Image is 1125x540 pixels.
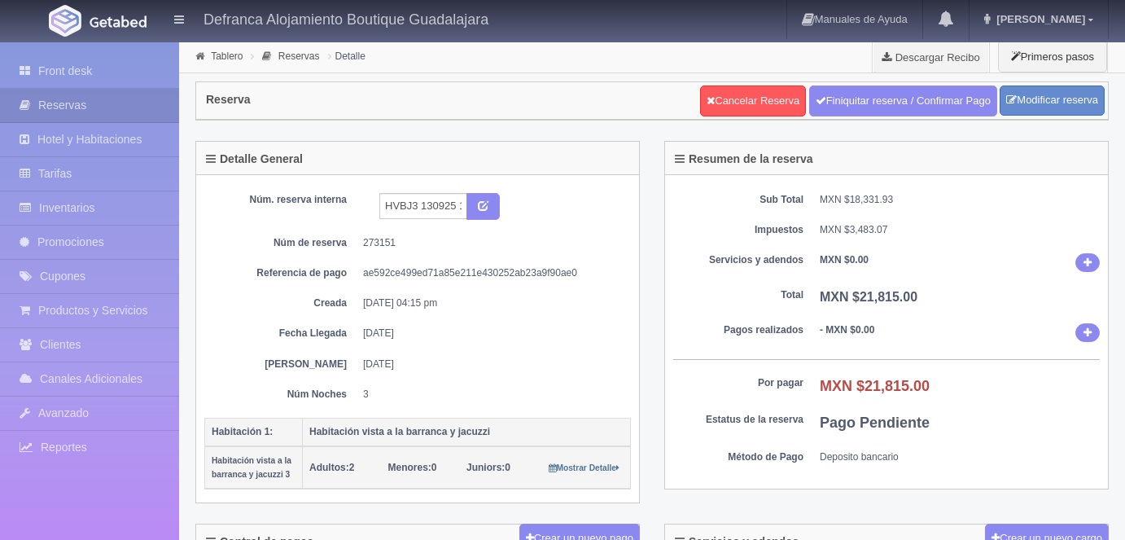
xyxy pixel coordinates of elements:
[90,15,147,28] img: Getabed
[212,426,273,437] b: Habitación 1:
[820,324,874,336] b: - MXN $0.00
[363,236,619,250] dd: 273151
[212,456,291,479] small: Habitación vista a la barranca y jacuzzi 3
[388,462,431,473] strong: Menores:
[309,462,349,473] strong: Adultos:
[820,450,1100,464] dd: Deposito bancario
[466,462,510,473] span: 0
[873,41,989,73] a: Descargar Recibo
[673,193,803,207] dt: Sub Total
[363,358,619,371] dd: [DATE]
[217,388,347,402] dt: Núm Noches
[820,378,930,394] b: MXN $21,815.00
[204,8,488,29] h4: Defranca Alojamiento Boutique Guadalajara
[363,266,619,280] dd: ae592ce499ed71a85e211e430252ab23a9f90ae0
[217,266,347,280] dt: Referencia de pago
[217,296,347,310] dt: Creada
[278,50,320,62] a: Reservas
[992,13,1085,25] span: [PERSON_NAME]
[809,86,997,116] a: Finiquitar reserva / Confirmar Pago
[820,254,869,266] b: MXN $0.00
[217,327,347,340] dt: Fecha Llegada
[217,358,347,371] dt: [PERSON_NAME]
[217,193,347,207] dt: Núm. reserva interna
[211,50,243,62] a: Tablero
[309,462,354,473] span: 2
[303,418,631,446] th: Habitación vista a la barranca y jacuzzi
[217,236,347,250] dt: Núm de reserva
[673,450,803,464] dt: Método de Pago
[675,153,813,165] h4: Resumen de la reserva
[673,323,803,337] dt: Pagos realizados
[673,413,803,427] dt: Estatus de la reserva
[206,153,303,165] h4: Detalle General
[673,288,803,302] dt: Total
[206,94,251,106] h4: Reserva
[673,253,803,267] dt: Servicios y adendos
[1000,86,1105,116] a: Modificar reserva
[820,290,917,304] b: MXN $21,815.00
[388,462,437,473] span: 0
[820,223,1100,237] dd: MXN $3,483.07
[820,415,930,431] b: Pago Pendiente
[549,463,619,472] small: Mostrar Detalle
[673,223,803,237] dt: Impuestos
[363,388,619,402] dd: 3
[820,193,1100,207] dd: MXN $18,331.93
[49,5,81,37] img: Getabed
[673,376,803,390] dt: Por pagar
[998,41,1107,72] button: Primeros pasos
[549,462,619,473] a: Mostrar Detalle
[363,296,619,310] dd: [DATE] 04:15 pm
[466,462,505,473] strong: Juniors:
[324,48,370,64] li: Detalle
[700,86,806,116] a: Cancelar Reserva
[363,327,619,340] dd: [DATE]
